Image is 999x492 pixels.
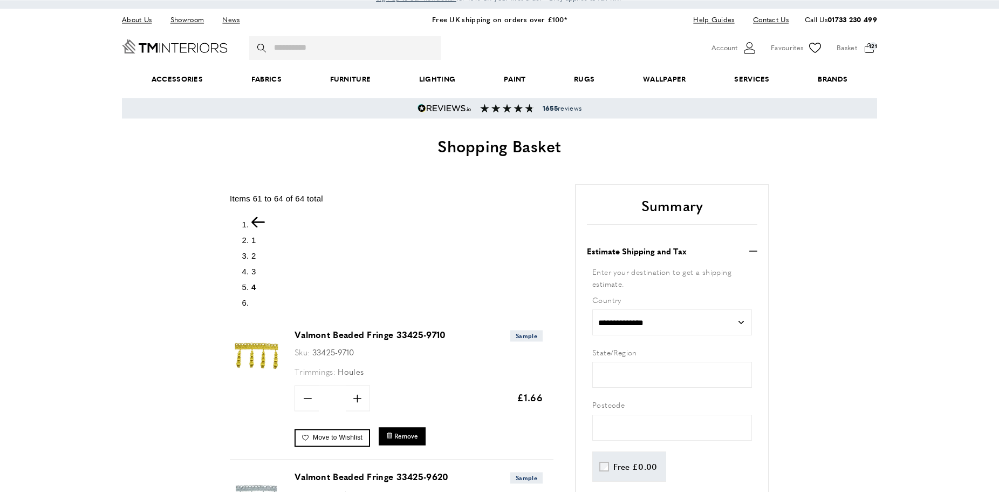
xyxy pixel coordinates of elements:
[214,12,248,27] a: News
[257,36,268,60] button: Search
[251,282,256,292] span: 4
[313,434,362,441] span: Move to Wishlist
[251,251,256,260] a: 2
[230,194,323,203] span: Items 61 to 64 of 64 total
[295,429,370,446] a: Move to Wishlist
[295,346,310,358] span: Sku:
[295,328,446,341] a: Valmont Beaded Fringe 33425-9710
[437,134,562,157] span: Shopping Basket
[805,14,877,25] p: Call Us
[251,267,256,276] a: 3
[587,196,757,225] h2: Summary
[711,40,757,56] button: Customer Account
[711,42,737,53] span: Account
[592,266,752,290] div: Enter your destination to get a shipping estimate.
[550,63,619,96] a: Rugs
[613,461,630,472] span: Free
[587,245,687,258] strong: Estimate Shipping and Tax
[592,294,752,306] label: Country
[162,12,212,27] a: Showroom
[794,63,872,96] a: Brands
[517,390,543,404] span: £1.66
[338,366,364,377] span: Houles
[510,330,543,341] span: Sample
[510,472,543,483] span: Sample
[312,346,354,358] span: 33425-9710
[710,63,794,96] a: Services
[685,12,742,27] a: Help Guides
[295,470,449,483] a: Valmont Beaded Fringe 33425-9620
[306,63,395,96] a: Furniture
[827,14,877,24] a: 01733 230 499
[592,346,752,358] label: State/Region
[230,217,553,309] nav: pagination
[379,427,426,445] button: Remove Valmont Beaded Fringe 33425-9710
[480,63,550,96] a: Paint
[480,104,534,112] img: Reviews section
[771,40,823,56] a: Favourites
[230,375,284,384] a: Valmont Beaded Fringe 33425-9710
[619,63,710,96] a: Wallpaper
[395,63,480,96] a: Lighting
[587,245,757,258] button: Estimate Shipping and Tax
[418,104,471,112] img: Reviews.io 5 stars
[543,103,558,113] strong: 1655
[127,63,227,96] span: Accessories
[227,63,306,96] a: Fabrics
[771,42,803,53] span: Favourites
[122,39,228,53] a: Go to Home page
[543,104,581,112] span: reviews
[394,432,418,441] span: Remove
[745,12,789,27] a: Contact Us
[432,14,567,24] a: Free UK shipping on orders over £100*
[251,281,553,294] li: Page 4
[592,399,752,410] label: Postcode
[295,366,336,377] span: Trimmings:
[122,12,160,27] a: About Us
[251,235,256,245] a: 1
[251,220,265,229] a: Previous
[230,328,284,382] img: Valmont Beaded Fringe 33425-9710
[632,461,658,472] span: £0.00
[592,451,752,482] div: Shipping Methods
